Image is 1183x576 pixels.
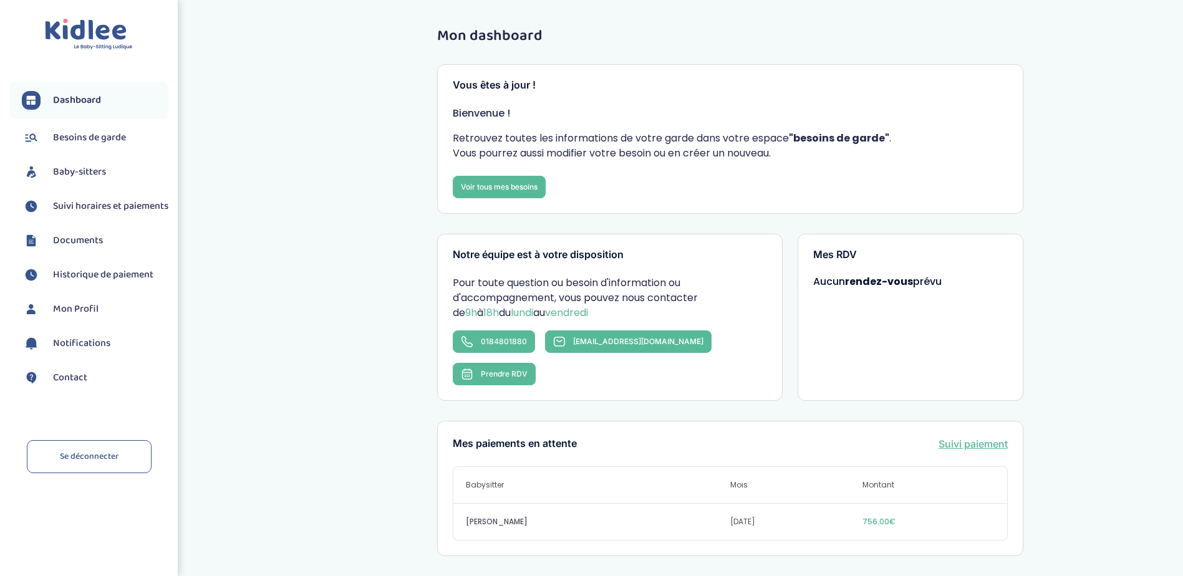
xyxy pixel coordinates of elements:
[453,330,535,353] a: 0184801880
[483,305,499,320] span: 18h
[466,479,730,491] span: Babysitter
[22,334,168,353] a: Notifications
[22,197,41,216] img: suivihoraire.svg
[453,131,1008,161] p: Retrouvez toutes les informations de votre garde dans votre espace . Vous pourrez aussi modifier ...
[481,337,527,346] span: 0184801880
[545,330,712,353] a: [EMAIL_ADDRESS][DOMAIN_NAME]
[22,334,41,353] img: notification.svg
[453,249,767,261] h3: Notre équipe est à votre disposition
[22,163,168,181] a: Baby-sitters
[22,91,168,110] a: Dashboard
[730,516,862,527] span: [DATE]
[573,337,703,346] span: [EMAIL_ADDRESS][DOMAIN_NAME]
[22,266,168,284] a: Historique de paiement
[22,231,41,250] img: documents.svg
[53,336,110,351] span: Notifications
[22,266,41,284] img: suivihoraire.svg
[813,274,942,289] span: Aucun prévu
[453,276,767,320] p: Pour toute question ou besoin d'information ou d'accompagnement, vous pouvez nous contacter de à ...
[730,479,862,491] span: Mois
[862,516,995,527] span: 756.00€
[53,233,103,248] span: Documents
[27,440,152,473] a: Se déconnecter
[53,370,87,385] span: Contact
[437,28,1023,44] h1: Mon dashboard
[453,80,1008,91] h3: Vous êtes à jour !
[545,305,588,320] span: vendredi
[453,438,577,449] h3: Mes paiements en attente
[22,231,168,250] a: Documents
[862,479,995,491] span: Montant
[466,516,730,527] span: [PERSON_NAME]
[453,106,1008,121] p: Bienvenue !
[22,91,41,110] img: dashboard.svg
[789,131,889,145] strong: "besoins de garde"
[22,300,41,319] img: profil.svg
[453,363,536,385] button: Prendre RDV
[53,165,106,180] span: Baby-sitters
[453,176,546,198] a: Voir tous mes besoins
[45,19,133,50] img: logo.svg
[22,300,168,319] a: Mon Profil
[22,368,41,387] img: contact.svg
[22,128,41,147] img: besoin.svg
[845,274,913,289] strong: rendez-vous
[22,163,41,181] img: babysitters.svg
[53,267,153,282] span: Historique de paiement
[481,369,528,378] span: Prendre RDV
[22,128,168,147] a: Besoins de garde
[22,368,168,387] a: Contact
[22,197,168,216] a: Suivi horaires et paiements
[813,249,1008,261] h3: Mes RDV
[53,130,126,145] span: Besoins de garde
[53,199,168,214] span: Suivi horaires et paiements
[465,305,477,320] span: 9h
[53,302,99,317] span: Mon Profil
[511,305,533,320] span: lundi
[53,93,101,108] span: Dashboard
[939,436,1008,451] a: Suivi paiement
